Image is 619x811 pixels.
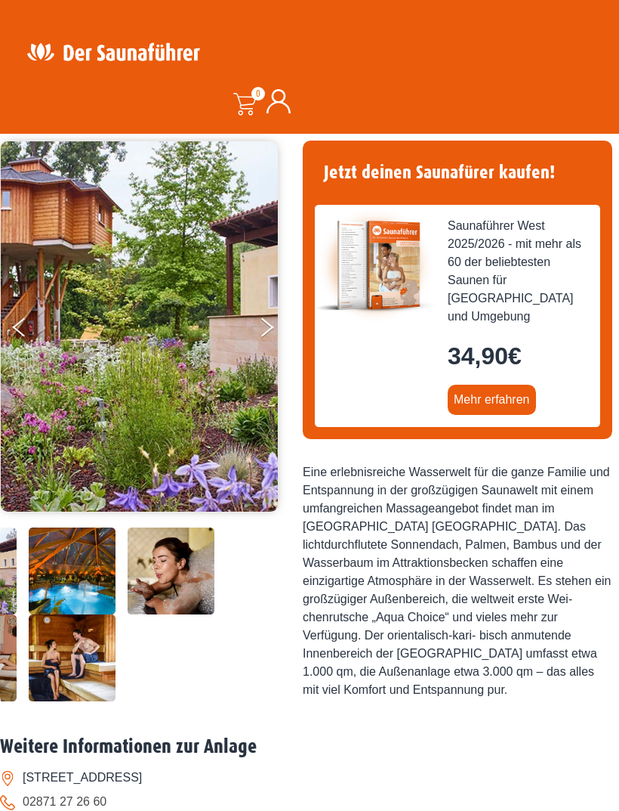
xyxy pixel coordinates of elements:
span: 0 [251,87,265,101]
span: Saunaführer West 2025/2026 - mit mehr als 60 der beliebtesten Saunen für [GEOGRAPHIC_DATA] und Um... [448,217,588,326]
span: € [508,342,522,370]
bdi: 34,90 [448,342,522,370]
img: der-saunafuehrer-2025-west.jpg [315,205,436,326]
div: Eine erlebnisreiche Wasserwelt für die ganze Familie und Entspannung in der großzügigen Saunawelt... [303,463,612,699]
a: Mehr erfahren [448,385,536,415]
button: Previous [13,311,51,349]
a: 02871 27 26 60 [23,795,106,808]
button: Next [258,311,296,349]
h4: Jetzt deinen Saunafürer kaufen! [315,153,600,193]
